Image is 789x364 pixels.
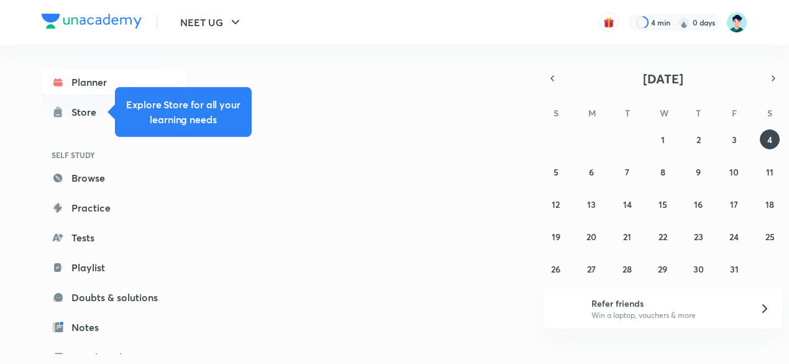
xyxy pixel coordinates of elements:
button: October 29, 2025 [653,259,673,279]
button: October 5, 2025 [546,162,566,182]
button: October 16, 2025 [688,194,708,214]
button: October 25, 2025 [760,226,780,246]
abbr: October 25, 2025 [765,231,775,243]
button: October 23, 2025 [688,226,708,246]
button: October 22, 2025 [653,226,673,246]
button: October 8, 2025 [653,162,673,182]
abbr: October 18, 2025 [765,198,774,210]
abbr: October 21, 2025 [623,231,631,243]
abbr: Friday [732,107,737,119]
h6: Refer friends [591,297,744,310]
abbr: October 27, 2025 [587,263,596,275]
abbr: October 16, 2025 [694,198,703,210]
button: October 20, 2025 [581,226,601,246]
a: Practice [42,195,186,220]
a: Notes [42,315,186,340]
abbr: October 19, 2025 [552,231,560,243]
abbr: Thursday [696,107,701,119]
img: avatar [603,17,614,28]
span: [DATE] [643,70,683,87]
abbr: October 30, 2025 [693,263,704,275]
abbr: October 24, 2025 [729,231,739,243]
abbr: Saturday [767,107,772,119]
abbr: Sunday [554,107,559,119]
button: October 21, 2025 [618,226,637,246]
abbr: October 10, 2025 [729,166,739,178]
abbr: October 20, 2025 [586,231,596,243]
button: [DATE] [561,70,765,87]
abbr: Wednesday [660,107,668,119]
button: October 10, 2025 [724,162,744,182]
abbr: October 8, 2025 [660,166,665,178]
a: Browse [42,166,186,190]
abbr: October 14, 2025 [623,198,632,210]
p: Win a laptop, vouchers & more [591,310,744,321]
button: October 19, 2025 [546,226,566,246]
img: Shamas Khan [726,12,747,33]
img: Company Logo [42,14,142,29]
abbr: October 4, 2025 [767,134,772,146]
abbr: October 1, 2025 [661,134,665,146]
button: NEET UG [173,10,250,35]
abbr: October 3, 2025 [732,134,737,146]
abbr: October 12, 2025 [552,198,560,210]
button: October 27, 2025 [581,259,601,279]
button: October 24, 2025 [724,226,744,246]
abbr: Tuesday [625,107,630,119]
button: October 30, 2025 [688,259,708,279]
button: October 14, 2025 [618,194,637,214]
button: October 1, 2025 [653,129,673,149]
abbr: October 13, 2025 [587,198,596,210]
button: October 3, 2025 [724,129,744,149]
abbr: October 22, 2025 [659,231,667,243]
abbr: October 26, 2025 [551,263,560,275]
abbr: October 15, 2025 [659,198,667,210]
h6: SELF STUDY [42,144,186,166]
abbr: October 2, 2025 [696,134,701,146]
abbr: October 28, 2025 [623,263,632,275]
button: October 4, 2025 [760,129,780,149]
button: October 2, 2025 [688,129,708,149]
abbr: October 23, 2025 [694,231,703,243]
abbr: October 7, 2025 [625,166,629,178]
abbr: October 5, 2025 [554,166,559,178]
button: October 31, 2025 [724,259,744,279]
abbr: October 17, 2025 [730,198,738,210]
abbr: Monday [588,107,596,119]
button: October 17, 2025 [724,194,744,214]
div: Store [71,105,104,119]
a: Playlist [42,255,186,280]
img: streak [678,16,690,29]
button: October 28, 2025 [618,259,637,279]
button: avatar [599,12,619,32]
h5: Explore Store for all your learning needs [125,97,242,127]
a: Tests [42,225,186,250]
button: October 6, 2025 [581,162,601,182]
abbr: October 6, 2025 [589,166,594,178]
a: Company Logo [42,14,142,32]
button: October 12, 2025 [546,194,566,214]
button: October 7, 2025 [618,162,637,182]
button: October 15, 2025 [653,194,673,214]
button: October 13, 2025 [581,194,601,214]
abbr: October 31, 2025 [730,263,739,275]
button: October 11, 2025 [760,162,780,182]
abbr: October 9, 2025 [696,166,701,178]
a: Planner [42,70,186,95]
button: October 18, 2025 [760,194,780,214]
a: Doubts & solutions [42,285,186,310]
abbr: October 11, 2025 [766,166,773,178]
img: referral [554,296,578,321]
a: Store [42,100,186,124]
button: October 26, 2025 [546,259,566,279]
button: October 9, 2025 [688,162,708,182]
abbr: October 29, 2025 [658,263,667,275]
